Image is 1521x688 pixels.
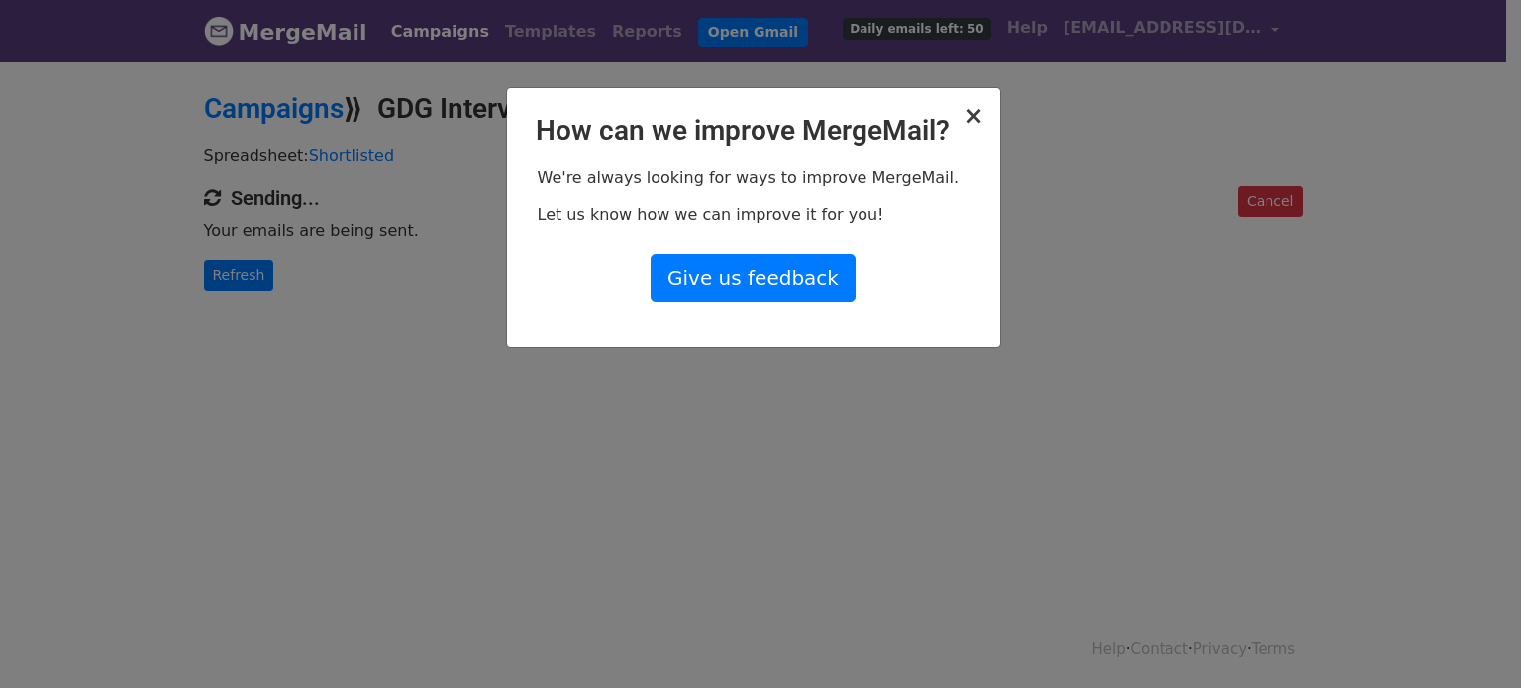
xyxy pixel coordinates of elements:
a: Give us feedback [651,254,856,302]
iframe: Chat Widget [1422,593,1521,688]
span: × [963,102,983,130]
p: Let us know how we can improve it for you! [538,204,969,225]
p: We're always looking for ways to improve MergeMail. [538,167,969,188]
h2: How can we improve MergeMail? [523,114,984,147]
button: Close [963,104,983,128]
